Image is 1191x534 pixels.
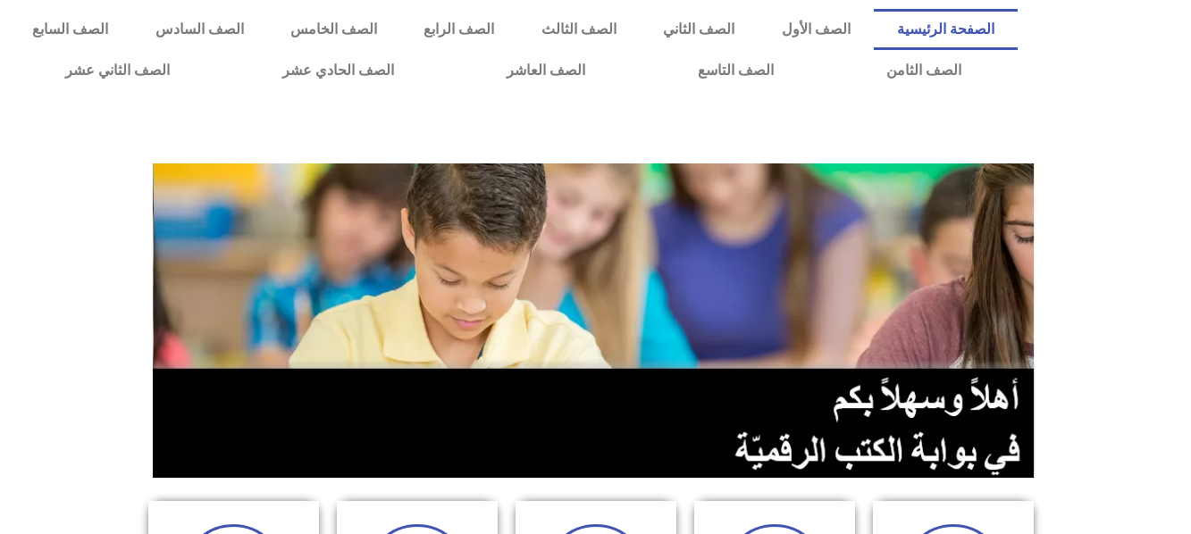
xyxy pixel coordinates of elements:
[450,50,642,91] a: الصف العاشر
[267,9,400,50] a: الصف الخامس
[640,9,758,50] a: الصف الثاني
[9,9,131,50] a: الصف السابع
[758,9,873,50] a: الصف الأول
[131,9,266,50] a: الصف السادس
[830,50,1018,91] a: الصف الثامن
[9,50,226,91] a: الصف الثاني عشر
[400,9,517,50] a: الصف الرابع
[518,9,640,50] a: الصف الثالث
[226,50,450,91] a: الصف الحادي عشر
[874,9,1018,50] a: الصفحة الرئيسية
[642,50,830,91] a: الصف التاسع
